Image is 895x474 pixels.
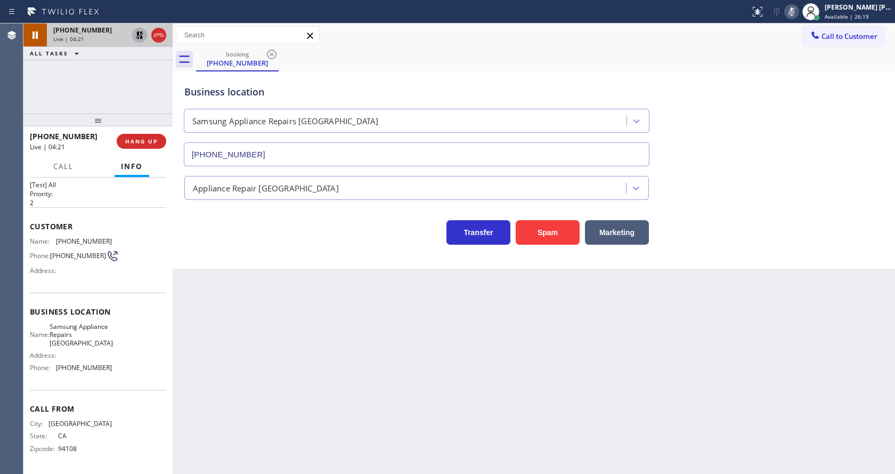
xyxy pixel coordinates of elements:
[30,142,65,151] span: Live | 04:21
[30,432,58,440] span: State:
[197,50,278,58] div: booking
[30,221,166,231] span: Customer
[825,3,892,12] div: [PERSON_NAME] [PERSON_NAME]
[30,198,166,207] p: 2
[121,162,143,171] span: Info
[53,162,74,171] span: Call
[30,50,68,57] span: ALL TASKS
[151,28,166,43] button: Hang up
[23,47,89,60] button: ALL TASKS
[30,237,56,245] span: Name:
[48,420,112,428] span: [GEOGRAPHIC_DATA]
[821,31,877,41] span: Call to Customer
[30,307,166,317] span: Business location
[825,13,869,20] span: Available | 26:19
[516,220,580,245] button: Spam
[30,189,166,198] h2: Priority:
[50,323,113,347] span: Samsung Appliance Repairs [GEOGRAPHIC_DATA]
[56,237,112,245] span: [PHONE_NUMBER]
[50,252,106,260] span: [PHONE_NUMBER]
[30,252,50,260] span: Phone:
[803,26,884,46] button: Call to Customer
[446,220,510,245] button: Transfer
[184,142,649,166] input: Phone Number
[125,138,158,145] span: HANG UP
[176,27,319,44] input: Search
[117,134,166,149] button: HANG UP
[197,58,278,68] div: [PHONE_NUMBER]
[30,364,56,372] span: Phone:
[30,351,58,359] span: Address:
[47,156,80,177] button: Call
[192,115,379,127] div: Samsung Appliance Repairs [GEOGRAPHIC_DATA]
[115,156,149,177] button: Info
[30,180,166,189] p: [Test] All
[30,267,58,275] span: Address:
[585,220,649,245] button: Marketing
[53,35,84,43] span: Live | 04:21
[58,445,111,453] span: 94108
[193,182,339,194] div: Appliance Repair [GEOGRAPHIC_DATA]
[30,331,50,339] span: Name:
[184,85,649,99] div: Business location
[30,131,97,141] span: [PHONE_NUMBER]
[53,26,112,35] span: [PHONE_NUMBER]
[784,4,799,19] button: Mute
[132,28,147,43] button: Unhold Customer
[197,47,278,70] div: (415) 624-5592
[30,404,166,414] span: Call From
[56,364,112,372] span: [PHONE_NUMBER]
[58,432,111,440] span: CA
[30,445,58,453] span: Zipcode:
[30,420,48,428] span: City:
